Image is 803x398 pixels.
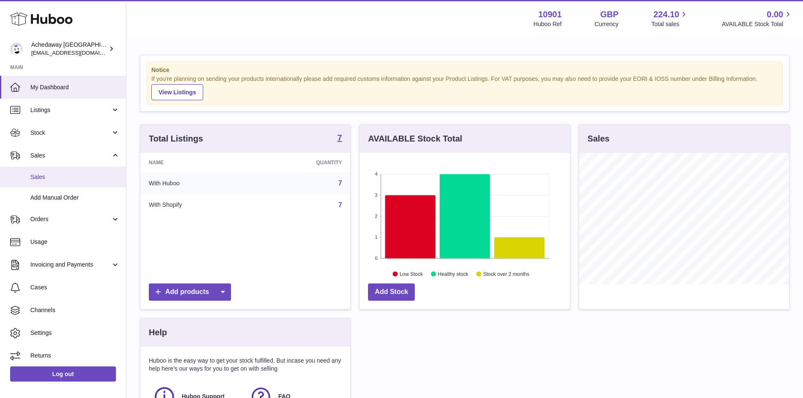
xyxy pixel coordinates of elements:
[651,20,689,28] span: Total sales
[30,83,120,91] span: My Dashboard
[438,271,469,277] text: Healthy stock
[483,271,529,277] text: Stock over 2 months
[722,9,793,28] a: 0.00 AVAILABLE Stock Total
[375,214,378,219] text: 2
[595,20,619,28] div: Currency
[30,352,120,360] span: Returns
[534,20,562,28] div: Huboo Ref
[10,43,23,55] img: admin@newpb.co.uk
[338,201,342,208] a: 7
[375,256,378,261] text: 0
[151,75,778,100] div: If you're planning on sending your products internationally please add required customs informati...
[30,261,111,269] span: Invoicing and Payments
[151,84,203,100] a: View Listings
[149,327,167,338] h3: Help
[337,134,342,142] strong: 7
[368,133,462,144] h3: AVAILABLE Stock Total
[30,194,120,202] span: Add Manual Order
[588,133,610,144] h3: Sales
[600,9,618,20] strong: GBP
[375,192,378,198] text: 3
[375,171,378,176] text: 4
[149,357,342,373] p: Huboo is the easy way to get your stock fulfilled. But incase you need any help here's our ways f...
[767,9,783,20] span: 0.00
[10,366,116,382] a: Log out
[338,179,342,187] a: 7
[149,283,231,301] a: Add products
[30,283,120,291] span: Cases
[140,153,254,172] th: Name
[30,238,120,246] span: Usage
[140,172,254,194] td: With Huboo
[151,66,778,74] strong: Notice
[30,129,111,137] span: Stock
[254,153,351,172] th: Quantity
[30,106,111,114] span: Listings
[538,9,562,20] strong: 10901
[30,173,120,181] span: Sales
[653,9,679,20] span: 224.10
[368,283,415,301] a: Add Stock
[651,9,689,28] a: 224.10 Total sales
[31,41,107,57] div: Achedaway [GEOGRAPHIC_DATA]
[375,235,378,240] text: 1
[30,306,120,314] span: Channels
[400,271,423,277] text: Low Stock
[149,133,203,144] h3: Total Listings
[140,194,254,216] td: With Shopify
[30,152,111,160] span: Sales
[30,215,111,223] span: Orders
[337,134,342,144] a: 7
[30,329,120,337] span: Settings
[722,20,793,28] span: AVAILABLE Stock Total
[31,49,124,56] span: [EMAIL_ADDRESS][DOMAIN_NAME]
